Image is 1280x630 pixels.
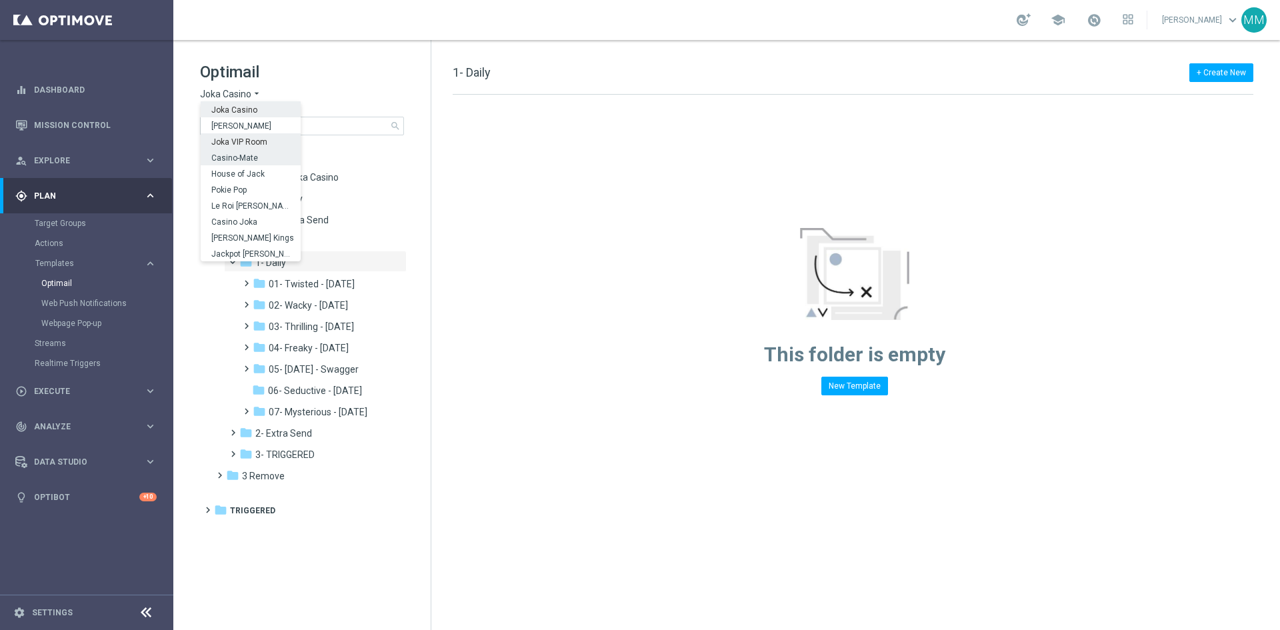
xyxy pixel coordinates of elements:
a: Web Push Notifications [41,298,139,309]
span: 1- Daily [255,257,286,269]
span: Templates [35,259,131,267]
i: keyboard_arrow_right [144,189,157,202]
button: equalizer Dashboard [15,85,157,95]
span: 3- TRIGGERED [255,449,315,461]
div: Target Groups [35,213,172,233]
div: Templates [35,259,144,267]
a: [PERSON_NAME]keyboard_arrow_down [1161,10,1241,30]
i: track_changes [15,421,27,433]
div: Templates [35,253,172,333]
a: Actions [35,238,139,249]
i: folder [226,469,239,482]
a: Dashboard [34,72,157,107]
span: search [390,121,401,131]
i: folder [239,447,253,461]
i: equalizer [15,84,27,96]
div: MM [1241,7,1267,33]
div: Actions [35,233,172,253]
i: play_circle_outline [15,385,27,397]
i: settings [13,607,25,619]
i: folder [252,383,265,397]
i: keyboard_arrow_right [144,257,157,270]
div: +10 [139,493,157,501]
i: keyboard_arrow_right [144,154,157,167]
i: keyboard_arrow_right [144,455,157,468]
i: folder [253,341,266,354]
div: Web Push Notifications [41,293,172,313]
i: lightbulb [15,491,27,503]
button: lightbulb Optibot +10 [15,492,157,503]
i: folder [253,362,266,375]
span: 3 Remove [242,470,285,482]
span: keyboard_arrow_down [1225,13,1240,27]
button: Joka Casino arrow_drop_down [200,88,262,101]
i: arrow_drop_down [251,88,262,101]
i: person_search [15,155,27,167]
span: 03- Thrilling - Thursday [269,321,354,333]
div: Mission Control [15,107,157,143]
i: folder [239,426,253,439]
div: Dashboard [15,72,157,107]
div: Streams [35,333,172,353]
button: New Template [821,377,888,395]
div: Explore [15,155,144,167]
button: person_search Explore keyboard_arrow_right [15,155,157,166]
button: gps_fixed Plan keyboard_arrow_right [15,191,157,201]
img: emptyStateManageTemplates.jpg [800,228,909,320]
span: 02- Wacky - Wednesday [269,299,348,311]
div: Data Studio [15,456,144,468]
button: + Create New [1189,63,1253,82]
span: This folder is empty [764,343,945,366]
div: Optibot [15,479,157,515]
a: Mission Control [34,107,157,143]
div: Realtime Triggers [35,353,172,373]
ng-dropdown-panel: Options list [201,101,301,261]
a: Optibot [34,479,139,515]
i: folder [253,298,266,311]
i: keyboard_arrow_right [144,385,157,397]
div: Plan [15,190,144,202]
div: Webpage Pop-up [41,313,172,333]
div: Execute [15,385,144,397]
button: Data Studio keyboard_arrow_right [15,457,157,467]
i: folder [239,255,253,269]
span: 07- Mysterious - Monday [269,406,367,418]
button: Templates keyboard_arrow_right [35,258,157,269]
h1: Optimail [200,61,404,83]
div: Optimail [41,273,172,293]
button: play_circle_outline Execute keyboard_arrow_right [15,386,157,397]
span: Plan [34,192,144,200]
span: Data Studio [34,458,144,466]
button: track_changes Analyze keyboard_arrow_right [15,421,157,432]
a: Optimail [41,278,139,289]
i: keyboard_arrow_right [144,420,157,433]
a: Settings [32,609,73,617]
i: folder [253,319,266,333]
span: Joka Casino [200,88,251,101]
span: Triggered [230,505,275,517]
a: Streams [35,338,139,349]
span: 04- Freaky - Friday [269,342,349,354]
button: Mission Control [15,120,157,131]
a: Realtime Triggers [35,358,139,369]
span: 06- Seductive - Sunday [268,385,362,397]
span: 01- Twisted - Tuesday [269,278,355,290]
span: 1- Daily [453,65,491,79]
span: 05- Saturday - Swagger [269,363,359,375]
i: folder [253,277,266,290]
div: Analyze [15,421,144,433]
i: gps_fixed [15,190,27,202]
input: Search Template [200,117,404,135]
i: folder [214,503,227,517]
i: folder [253,405,266,418]
span: Explore [34,157,144,165]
